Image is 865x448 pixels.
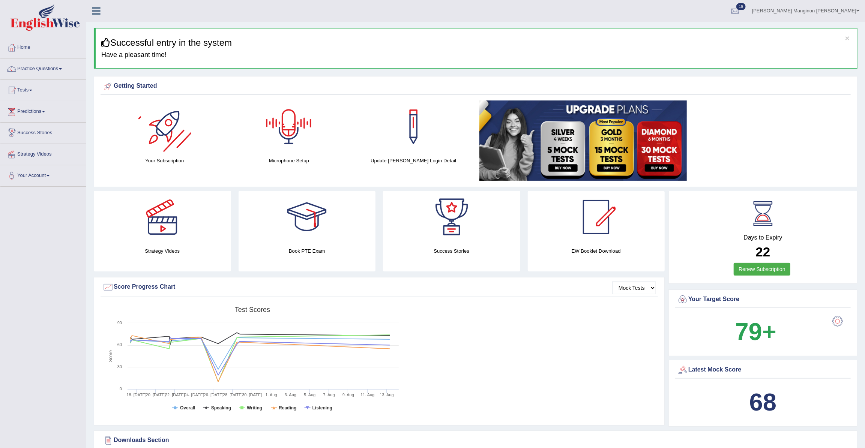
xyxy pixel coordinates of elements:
h4: Strategy Videos [94,247,231,255]
tspan: Writing [247,405,262,411]
text: 90 [117,321,122,325]
a: Home [0,37,86,56]
tspan: Listening [312,405,332,411]
tspan: 26. [DATE] [204,393,224,397]
h4: Book PTE Exam [239,247,376,255]
h4: Days to Expiry [677,234,849,241]
tspan: 30. [DATE] [242,393,262,397]
text: 0 [120,387,122,391]
a: Predictions [0,101,86,120]
h4: Success Stories [383,247,520,255]
span: 16 [736,3,746,10]
tspan: 18. [DATE] [126,393,146,397]
tspan: 9. Aug [342,393,354,397]
tspan: 3. Aug [285,393,296,397]
tspan: Score [108,350,113,362]
h4: Update [PERSON_NAME] Login Detail [355,157,472,165]
h4: Microphone Setup [231,157,348,165]
div: Downloads Section [102,435,849,446]
h4: Your Subscription [106,157,223,165]
tspan: Test scores [235,306,270,313]
tspan: 24. [DATE] [184,393,204,397]
button: × [845,34,850,42]
a: Success Stories [0,123,86,141]
tspan: 1. Aug [266,393,277,397]
tspan: Speaking [211,405,231,411]
div: Your Target Score [677,294,849,305]
tspan: 7. Aug [323,393,335,397]
text: 60 [117,342,122,347]
tspan: 5. Aug [304,393,315,397]
a: Practice Questions [0,58,86,77]
h4: Have a pleasant time! [101,51,851,59]
tspan: 28. [DATE] [223,393,243,397]
tspan: 20. [DATE] [146,393,166,397]
text: 30 [117,364,122,369]
div: Getting Started [102,81,849,92]
b: 22 [756,244,770,259]
a: Renew Subscription [734,263,790,276]
h3: Successful entry in the system [101,38,851,48]
h4: EW Booklet Download [528,247,665,255]
img: small5.jpg [479,100,687,181]
a: Tests [0,80,86,99]
a: Strategy Videos [0,144,86,163]
b: 79+ [735,318,776,345]
tspan: Reading [279,405,296,411]
div: Latest Mock Score [677,364,849,376]
tspan: 11. Aug [360,393,374,397]
a: Your Account [0,165,86,184]
div: Score Progress Chart [102,282,656,293]
tspan: Overall [180,405,195,411]
tspan: 13. Aug [380,393,393,397]
tspan: 22. [DATE] [165,393,185,397]
b: 68 [749,388,776,416]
